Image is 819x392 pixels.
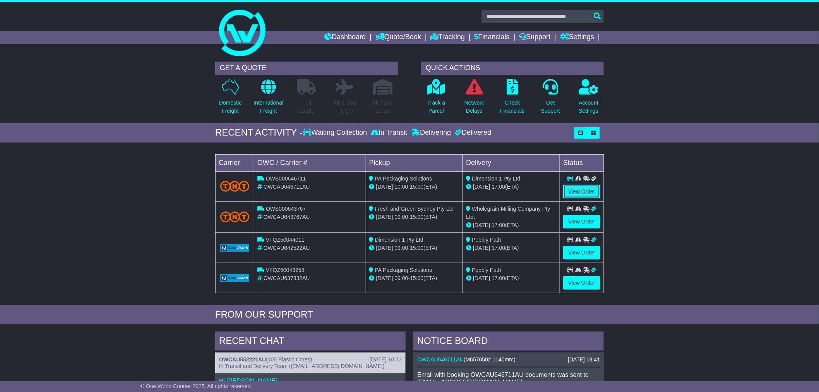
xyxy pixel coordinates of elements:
[395,184,408,190] span: 10:00
[219,363,385,369] span: In Transit and Delivery Team ([EMAIL_ADDRESS][DOMAIN_NAME])
[375,206,454,212] span: Fresh and Green Sydney Pty Ltd
[563,215,600,229] a: View Order
[466,244,557,252] div: (ETA)
[220,181,249,191] img: TNT_Domestic.png
[219,356,402,363] div: ( )
[417,356,600,363] div: ( )
[410,184,423,190] span: 15:00
[264,245,310,251] span: OWCAU642522AU
[410,245,423,251] span: 15:00
[421,62,604,75] div: QUICK ACTIONS
[266,237,305,243] span: VFQZ50044011
[303,129,369,137] div: Waiting Collection
[568,356,600,363] div: [DATE] 18:41
[472,267,501,273] span: Pebbly Path
[563,246,600,260] a: View Order
[492,245,505,251] span: 17:00
[297,99,316,115] p: Full Loads
[431,31,465,44] a: Tracking
[375,237,423,243] span: Dimension 1 Pty Ltd
[410,275,423,281] span: 15:00
[541,99,560,115] p: Get Support
[266,206,306,212] span: OWS000643767
[417,371,600,386] p: Email with booking OWCAU646711AU documents was sent to [EMAIL_ADDRESS][DOMAIN_NAME].
[475,31,510,44] a: Financials
[369,274,460,282] div: - (ETA)
[464,79,485,119] a: NetworkDelays
[579,79,599,119] a: AccountSettings
[453,129,491,137] div: Delivered
[215,309,604,320] div: FROM OUR SUPPORT
[563,276,600,290] a: View Order
[410,214,423,220] span: 15:00
[216,154,254,171] td: Carrier
[376,245,393,251] span: [DATE]
[376,275,393,281] span: [DATE]
[466,183,557,191] div: (ETA)
[215,127,303,138] div: RECENT ACTIVITY -
[375,175,432,182] span: PA Packaging Solutions
[254,154,366,171] td: OWC / Carrier #
[266,175,306,182] span: OWS000646711
[264,275,310,281] span: OWCAU637832AU
[376,184,393,190] span: [DATE]
[254,99,283,115] p: International Freight
[219,79,242,119] a: DomesticFreight
[473,184,490,190] span: [DATE]
[395,214,408,220] span: 09:00
[560,154,604,171] td: Status
[264,184,310,190] span: OWCAU646711AU
[219,99,242,115] p: Domestic Freight
[427,79,445,119] a: Track aParcel
[375,267,432,273] span: PA Packaging Solutions
[541,79,560,119] a: GetSupport
[268,356,310,363] span: 105 Plastic Cores
[220,274,249,282] img: GetCarrierServiceLogo
[324,31,366,44] a: Dashboard
[492,275,505,281] span: 17:00
[492,222,505,228] span: 17:00
[413,332,604,352] div: NOTICE BOARD
[369,183,460,191] div: - (ETA)
[472,175,520,182] span: Dimension 1 Pty Ltd
[372,99,393,115] p: Air / Sea Depot
[473,275,490,281] span: [DATE]
[563,185,600,198] a: View Order
[253,79,284,119] a: InternationalFreight
[370,356,402,363] div: [DATE] 10:33
[369,213,460,221] div: - (ETA)
[376,214,393,220] span: [DATE]
[466,356,514,363] span: M6570502 1140mm
[395,245,408,251] span: 09:00
[466,206,550,220] span: Wholegrain Milling Company Pty Ltd.
[417,356,464,363] a: OWCAU646711AU
[395,275,408,281] span: 09:00
[219,356,266,363] a: OWCAU552221AU
[215,62,398,75] div: GET A QUOTE
[500,99,525,115] p: Check Financials
[463,154,560,171] td: Delivery
[492,184,505,190] span: 17:00
[220,244,249,252] img: GetCarrierServiceLogo
[140,383,252,389] span: © One World Courier 2025. All rights reserved.
[375,31,421,44] a: Quote/Book
[427,99,445,115] p: Track a Parcel
[409,129,453,137] div: Delivering
[366,154,463,171] td: Pickup
[215,332,406,352] div: RECENT CHAT
[369,129,409,137] div: In Transit
[560,31,594,44] a: Settings
[219,377,402,385] p: Hi [PERSON_NAME],
[333,99,356,115] p: Air & Sea Freight
[266,267,305,273] span: VFQZ50043258
[464,99,484,115] p: Network Delays
[466,274,557,282] div: (ETA)
[466,221,557,229] div: (ETA)
[519,31,551,44] a: Support
[473,222,490,228] span: [DATE]
[472,237,501,243] span: Pebbly Path
[579,99,599,115] p: Account Settings
[473,245,490,251] span: [DATE]
[220,211,249,222] img: TNT_Domestic.png
[369,244,460,252] div: - (ETA)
